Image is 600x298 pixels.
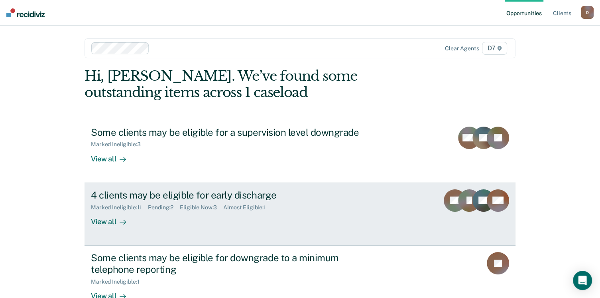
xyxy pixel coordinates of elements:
button: D [581,6,594,19]
div: Open Intercom Messenger [573,271,592,290]
span: D7 [482,42,507,55]
div: Some clients may be eligible for downgrade to a minimum telephone reporting [91,252,371,275]
div: Marked Ineligible : 3 [91,141,147,148]
div: Almost Eligible : 1 [223,204,272,211]
div: View all [91,211,136,226]
div: 4 clients may be eligible for early discharge [91,189,371,201]
div: Marked Ineligible : 1 [91,278,146,285]
div: Hi, [PERSON_NAME]. We’ve found some outstanding items across 1 caseload [85,68,429,101]
div: Pending : 2 [148,204,180,211]
a: 4 clients may be eligible for early dischargeMarked Ineligible:11Pending:2Eligible Now:3Almost El... [85,183,515,246]
a: Some clients may be eligible for a supervision level downgradeMarked Ineligible:3View all [85,120,515,183]
div: Clear agents [445,45,479,52]
div: Some clients may be eligible for a supervision level downgrade [91,127,371,138]
div: Eligible Now : 3 [180,204,223,211]
div: Marked Ineligible : 11 [91,204,148,211]
img: Recidiviz [6,8,45,17]
div: View all [91,148,136,163]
